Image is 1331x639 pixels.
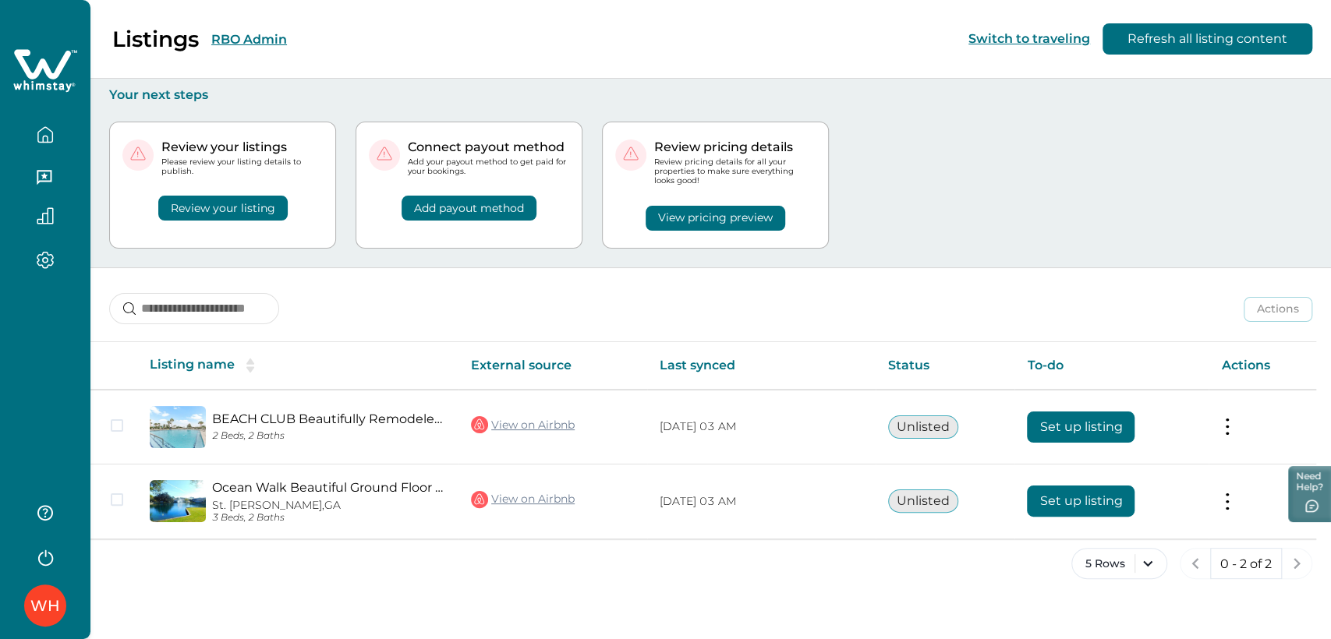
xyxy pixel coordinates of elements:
[1103,23,1312,55] button: Refresh all listing content
[471,489,575,510] a: View on Airbnb
[876,342,1015,390] th: Status
[654,157,816,186] p: Review pricing details for all your properties to make sure everything looks good!
[212,430,446,442] p: 2 Beds, 2 Baths
[888,415,958,439] button: Unlisted
[1180,548,1211,579] button: previous page
[1027,411,1135,443] button: Set up listing
[458,342,647,390] th: External source
[660,494,863,510] p: [DATE] 03 AM
[888,489,958,513] button: Unlisted
[150,406,206,448] img: propertyImage_BEACH CLUB Beautifully Remodeled /Totally Updated!
[1210,548,1282,579] button: 0 - 2 of 2
[408,139,569,155] p: Connect payout method
[161,157,323,176] p: Please review your listing details to publish.
[137,342,458,390] th: Listing name
[112,26,199,52] p: Listings
[1244,297,1312,322] button: Actions
[212,512,446,524] p: 3 Beds, 2 Baths
[212,411,446,426] a: BEACH CLUB Beautifully Remodeled /Totally Updated!
[1027,485,1135,517] button: Set up listing
[408,157,569,176] p: Add your payout method to get paid for your bookings.
[235,358,266,373] button: sorting
[212,480,446,495] a: Ocean Walk Beautiful Ground Floor Lake View Condo!
[1071,548,1167,579] button: 5 Rows
[158,196,288,221] button: Review your listing
[1014,342,1209,390] th: To-do
[212,499,446,512] p: St. [PERSON_NAME], GA
[211,32,287,47] button: RBO Admin
[150,480,206,522] img: propertyImage_Ocean Walk Beautiful Ground Floor Lake View Condo!
[109,87,1312,103] p: Your next steps
[1209,342,1316,390] th: Actions
[30,587,60,624] div: Whimstay Host
[1220,556,1272,572] p: 0 - 2 of 2
[402,196,536,221] button: Add payout method
[660,419,863,435] p: [DATE] 03 AM
[646,206,785,231] button: View pricing preview
[654,139,816,155] p: Review pricing details
[647,342,876,390] th: Last synced
[471,415,575,435] a: View on Airbnb
[968,31,1090,46] button: Switch to traveling
[1281,548,1312,579] button: next page
[161,139,323,155] p: Review your listings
